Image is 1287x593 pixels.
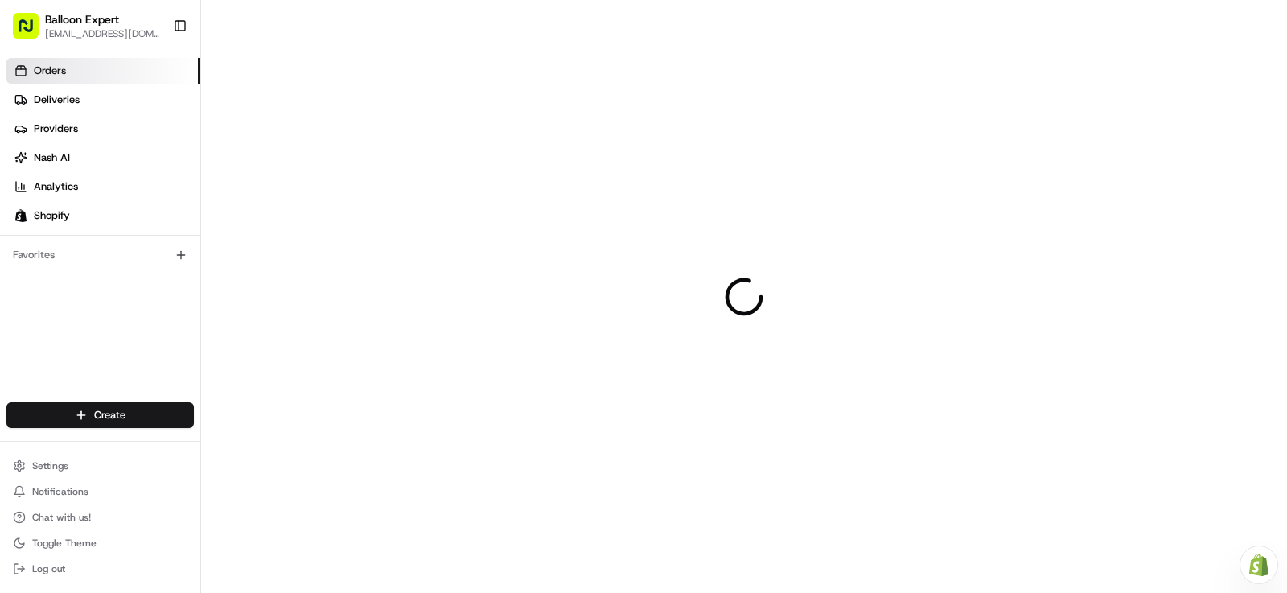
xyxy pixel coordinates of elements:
span: Providers [34,121,78,136]
a: Deliveries [6,87,200,113]
button: Toggle Theme [6,532,194,554]
button: Balloon Expert[EMAIL_ADDRESS][DOMAIN_NAME] [6,6,167,45]
span: Deliveries [34,93,80,107]
span: Create [94,408,125,422]
button: Create [6,402,194,428]
span: Notifications [32,485,88,498]
a: Providers [6,116,200,142]
div: Favorites [6,242,194,268]
span: Shopify [34,208,70,223]
span: Chat with us! [32,511,91,524]
a: Shopify [6,203,200,229]
button: Balloon Expert [45,11,119,27]
span: Settings [32,459,68,472]
a: Orders [6,58,200,84]
span: Log out [32,562,65,575]
button: Chat with us! [6,506,194,529]
a: Nash AI [6,145,200,171]
button: Log out [6,558,194,580]
a: Analytics [6,174,200,200]
span: Analytics [34,179,78,194]
img: Shopify logo [14,209,27,222]
button: [EMAIL_ADDRESS][DOMAIN_NAME] [45,27,160,40]
span: Orders [34,64,66,78]
button: Notifications [6,480,194,503]
button: Settings [6,455,194,477]
span: Nash AI [34,150,70,165]
span: Toggle Theme [32,537,97,550]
